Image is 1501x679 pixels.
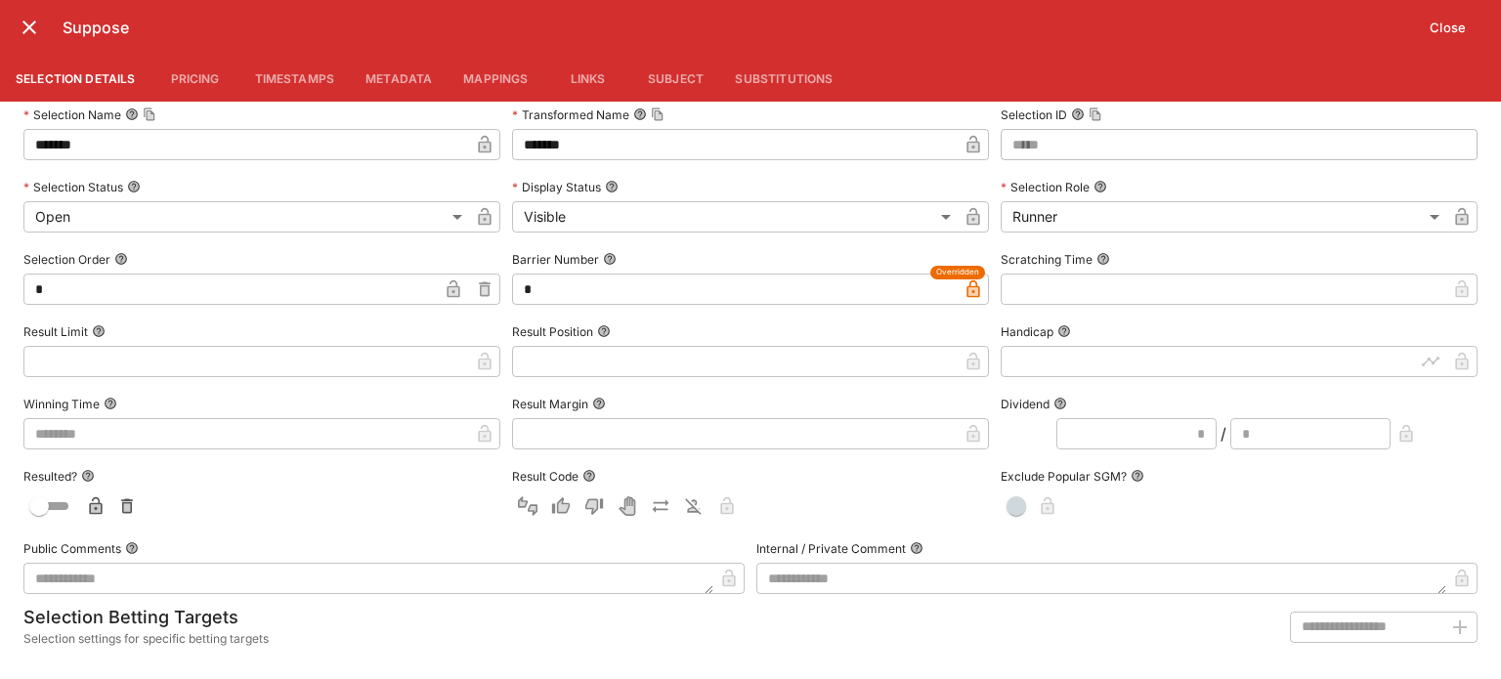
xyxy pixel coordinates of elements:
[143,107,156,121] button: Copy To Clipboard
[719,55,848,102] button: Substitutions
[512,201,958,233] div: Visible
[1221,422,1226,446] div: /
[63,18,1418,38] h6: Suppose
[545,490,577,522] button: Win
[23,179,123,195] p: Selection Status
[910,541,923,555] button: Internal / Private Comment
[114,252,128,266] button: Selection Order
[582,469,596,483] button: Result Code
[645,490,676,522] button: Push
[350,55,448,102] button: Metadata
[81,469,95,483] button: Resulted?
[23,468,77,485] p: Resulted?
[1096,252,1110,266] button: Scratching Time
[104,397,117,410] button: Winning Time
[512,251,599,268] p: Barrier Number
[512,396,588,412] p: Result Margin
[512,323,593,340] p: Result Position
[1053,397,1067,410] button: Dividend
[23,201,469,233] div: Open
[1418,12,1478,43] button: Close
[512,179,601,195] p: Display Status
[239,55,351,102] button: Timestamps
[23,540,121,557] p: Public Comments
[1089,107,1102,121] button: Copy To Clipboard
[592,397,606,410] button: Result Margin
[597,324,611,338] button: Result Position
[612,490,643,522] button: Void
[605,180,619,193] button: Display Status
[1001,179,1090,195] p: Selection Role
[633,107,647,121] button: Transformed NameCopy To Clipboard
[651,107,665,121] button: Copy To Clipboard
[512,106,629,123] p: Transformed Name
[12,10,47,45] button: close
[631,55,719,102] button: Subject
[1001,201,1446,233] div: Runner
[1094,180,1107,193] button: Selection Role
[543,55,631,102] button: Links
[1001,106,1067,123] p: Selection ID
[512,490,543,522] button: Not Set
[125,107,139,121] button: Selection NameCopy To Clipboard
[23,396,100,412] p: Winning Time
[23,323,88,340] p: Result Limit
[1001,468,1127,485] p: Exclude Popular SGM?
[23,629,269,649] span: Selection settings for specific betting targets
[92,324,106,338] button: Result Limit
[23,251,110,268] p: Selection Order
[127,180,141,193] button: Selection Status
[1001,323,1053,340] p: Handicap
[1071,107,1085,121] button: Selection IDCopy To Clipboard
[678,490,709,522] button: Eliminated In Play
[1001,251,1093,268] p: Scratching Time
[448,55,543,102] button: Mappings
[579,490,610,522] button: Lose
[1001,396,1050,412] p: Dividend
[23,606,269,628] h5: Selection Betting Targets
[125,541,139,555] button: Public Comments
[1131,469,1144,483] button: Exclude Popular SGM?
[936,266,979,278] span: Overridden
[603,252,617,266] button: Barrier Number
[1057,324,1071,338] button: Handicap
[512,468,579,485] p: Result Code
[756,540,906,557] p: Internal / Private Comment
[151,55,239,102] button: Pricing
[23,106,121,123] p: Selection Name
